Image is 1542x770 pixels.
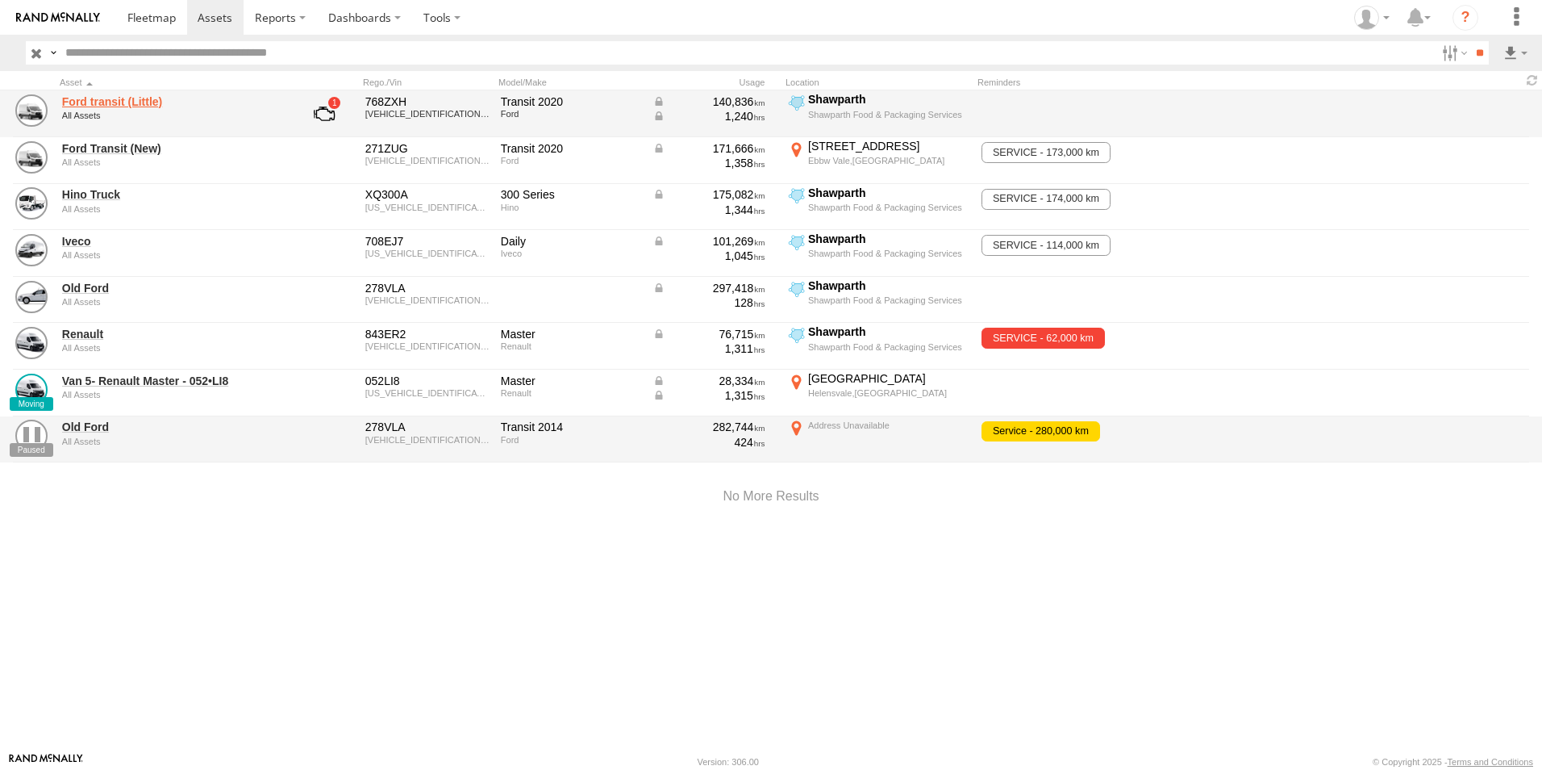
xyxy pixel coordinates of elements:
div: Master [501,374,641,388]
div: Ebbw Vale,[GEOGRAPHIC_DATA] [808,155,969,166]
div: ZCFCG35A805468985 [365,249,490,258]
div: 843ER2 [365,327,490,341]
div: WF0EXXTTRELB67592 [365,156,490,165]
a: View Asset Details [15,281,48,313]
div: Data from Vehicle CANbus [652,141,765,156]
div: undefined [62,157,283,167]
div: Data from Vehicle CANbus [652,374,765,388]
div: Click to Sort [60,77,285,88]
span: SERVICE - 114,000 km [981,235,1110,256]
div: Darren Ward [1348,6,1395,30]
div: Helensvale,[GEOGRAPHIC_DATA] [808,387,969,399]
div: VF1MAF5V6R0864986 [365,388,490,398]
div: Master [501,327,641,341]
div: Data from Vehicle CANbus [652,281,765,295]
a: View Asset Details [15,374,48,406]
div: Iveco [501,249,641,258]
div: 282,744 [652,420,765,434]
a: Renault [62,327,283,341]
div: Version: 306.00 [698,757,759,767]
div: Shawparth [808,324,969,339]
div: [GEOGRAPHIC_DATA] [808,371,969,386]
a: View Asset Details [15,187,48,220]
a: View Asset Details [15,327,48,359]
div: Transit 2020 [501,94,641,109]
div: Shawparth Food & Packaging Services [808,295,969,306]
label: Export results as... [1502,41,1529,65]
div: undefined [62,250,283,260]
div: Shawparth Food & Packaging Services [808,341,969,353]
div: Shawparth [808,232,969,246]
div: Data from Vehicle CANbus [652,234,765,249]
div: 1,311 [652,341,765,356]
div: Data from Vehicle CANbus [652,94,765,109]
label: Click to View Current Location [786,324,971,368]
div: JHHUCS5F30K035764 [365,203,490,212]
label: Search Filter Options [1436,41,1470,65]
div: Ford [501,109,641,119]
div: XQ300A [365,187,490,202]
div: Data from Vehicle CANbus [652,109,765,123]
img: rand-logo.svg [16,12,100,23]
div: Shawparth [808,278,969,293]
a: Van 5- Renault Master - 052•LI8 [62,374,283,388]
div: Data from Vehicle CANbus [652,388,765,403]
a: View Asset Details [15,94,48,127]
a: Old Ford [62,281,283,295]
label: Search Query [47,41,60,65]
div: Daily [501,234,641,249]
span: SERVICE - 173,000 km [981,142,1110,163]
div: undefined [62,343,283,353]
div: Renault [501,388,641,398]
div: Transit 2014 [501,420,641,434]
a: Visit our Website [9,754,83,770]
span: Refresh [1523,73,1542,88]
div: 1,358 [652,156,765,170]
div: 300 Series [501,187,641,202]
a: Ford Transit (New) [62,141,283,156]
div: undefined [62,297,283,307]
div: Renault [501,341,641,351]
div: 424 [652,435,765,450]
a: View Asset Details [15,234,48,266]
a: Hino Truck [62,187,283,202]
a: Old Ford [62,420,283,434]
div: Shawparth Food & Packaging Services [808,202,969,213]
div: Usage [650,77,779,88]
div: Data from Vehicle CANbus [652,187,765,202]
div: WF0XXXTTGXEY56137 [365,435,490,445]
div: WF0XXXTTGXEY56137 [365,295,490,305]
div: undefined [62,204,283,214]
div: Location [786,77,971,88]
div: 271ZUG [365,141,490,156]
div: Shawparth Food & Packaging Services [808,109,969,120]
div: VF1MAFFVHN0843447 [365,341,490,351]
div: 1,344 [652,203,765,217]
div: undefined [62,437,283,446]
div: Ford [501,156,641,165]
a: Ford transit (Little) [62,94,283,109]
div: © Copyright 2025 - [1373,757,1533,767]
label: Click to View Current Location [786,371,971,415]
div: Shawparth [808,92,969,107]
label: Click to View Current Location [786,232,971,275]
div: undefined [62,111,283,120]
a: View Asset Details [15,420,48,452]
div: undefined [62,390,283,400]
a: View Asset with Fault/s [294,94,354,133]
div: WF0EXXTTRELA27388 [365,109,490,119]
div: 128 [652,295,765,310]
div: [STREET_ADDRESS] [808,139,969,153]
div: 1,045 [652,249,765,263]
div: 052LI8 [365,374,490,388]
a: View Asset Details [15,141,48,174]
div: Shawparth Food & Packaging Services [808,248,969,259]
div: Rego./Vin [363,77,492,88]
div: Ford [501,435,641,445]
label: Click to View Current Location [786,92,971,136]
label: Click to View Current Location [786,278,971,322]
span: SERVICE - 62,000 km [981,328,1104,349]
div: 278VLA [365,281,490,295]
a: Iveco [62,234,283,249]
div: 708EJ7 [365,234,490,249]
